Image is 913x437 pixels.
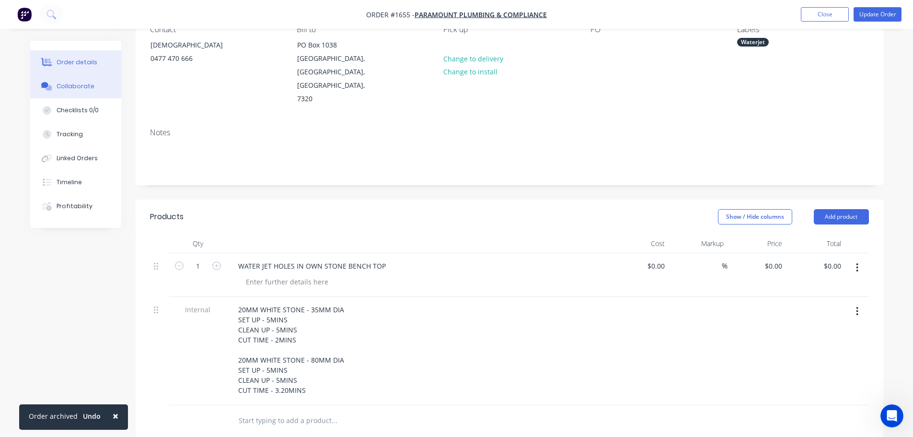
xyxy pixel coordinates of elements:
[57,178,82,187] div: Timeline
[103,404,128,427] button: Close
[30,74,121,98] button: Collaborate
[30,98,121,122] button: Checklists 0/0
[238,411,430,430] input: Start typing to add a product...
[30,194,121,218] button: Profitability
[297,52,377,106] div: [GEOGRAPHIC_DATA], [GEOGRAPHIC_DATA], [GEOGRAPHIC_DATA], 7320
[438,52,508,65] button: Change to delivery
[150,128,869,137] div: Notes
[78,409,106,424] button: Undo
[297,38,377,52] div: PO Box 1038
[29,411,78,421] div: Order archived
[718,209,792,224] button: Show / Hide columns
[737,25,868,34] div: Labels
[57,154,98,163] div: Linked Orders
[169,234,227,253] div: Qty
[728,234,786,253] div: Price
[880,404,903,427] iframe: Intercom live chat
[57,106,99,115] div: Checklists 0/0
[57,130,83,139] div: Tracking
[150,52,230,65] div: 0477 470 666
[231,303,352,397] div: 20MM WHITE STONE - 35MM DIA SET UP - 5MINS CLEAN UP - 5MINS CUT TIME - 2MINS 20MM WHITE STONE - 8...
[669,234,728,253] div: Markup
[610,234,669,253] div: Cost
[150,211,184,223] div: Products
[173,305,223,315] span: Internal
[786,234,845,253] div: Total
[366,10,415,19] span: Order #1655 -
[231,259,393,273] div: WATER JET HOLES IN OWN STONE BENCH TOP
[142,38,238,69] div: [DEMOGRAPHIC_DATA]0477 470 666
[801,7,849,22] button: Close
[150,38,230,52] div: [DEMOGRAPHIC_DATA]
[443,25,575,34] div: Pick up
[113,409,118,423] span: ×
[438,65,502,78] button: Change to install
[722,260,728,272] span: %
[150,25,281,34] div: Contact
[297,25,428,34] div: Bill to
[30,122,121,146] button: Tracking
[814,209,869,224] button: Add product
[30,146,121,170] button: Linked Orders
[590,25,722,34] div: PO
[30,50,121,74] button: Order details
[415,10,547,19] a: Paramount Plumbing & Compliance
[854,7,901,22] button: Update Order
[57,82,94,91] div: Collaborate
[30,170,121,194] button: Timeline
[737,38,769,47] div: Waterjet
[57,202,92,211] div: Profitability
[289,38,385,106] div: PO Box 1038[GEOGRAPHIC_DATA], [GEOGRAPHIC_DATA], [GEOGRAPHIC_DATA], 7320
[17,7,32,22] img: Factory
[57,58,97,67] div: Order details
